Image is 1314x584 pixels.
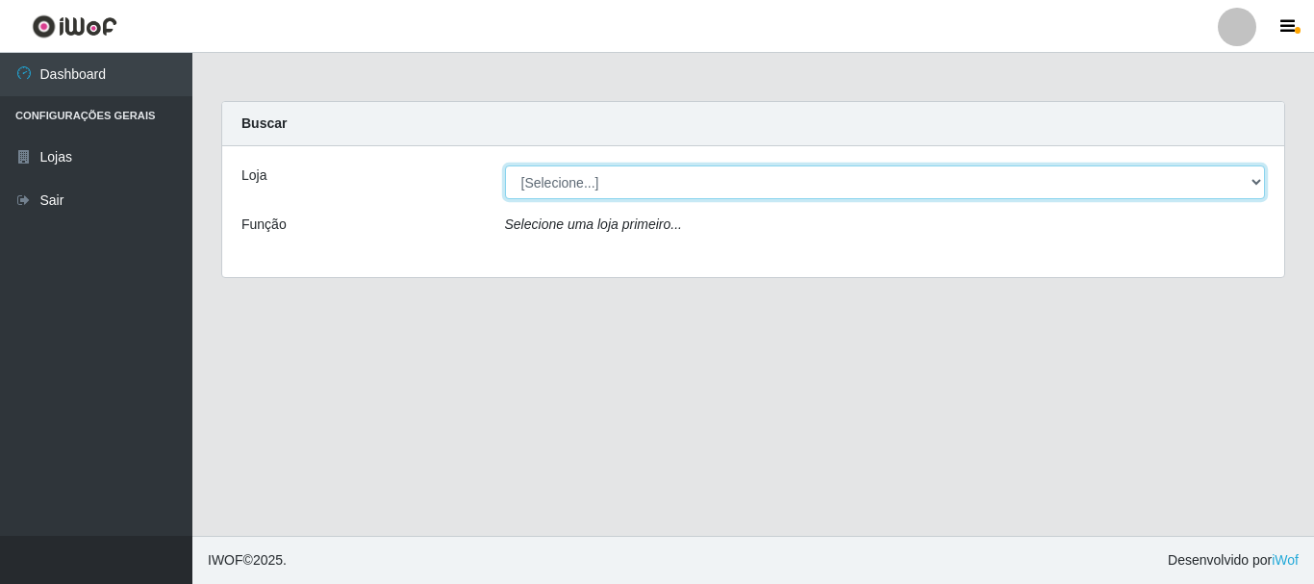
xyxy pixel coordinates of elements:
[32,14,117,38] img: CoreUI Logo
[1168,550,1299,571] span: Desenvolvido por
[505,216,682,232] i: Selecione uma loja primeiro...
[208,550,287,571] span: © 2025 .
[241,115,287,131] strong: Buscar
[241,165,266,186] label: Loja
[241,215,287,235] label: Função
[1272,552,1299,568] a: iWof
[208,552,243,568] span: IWOF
